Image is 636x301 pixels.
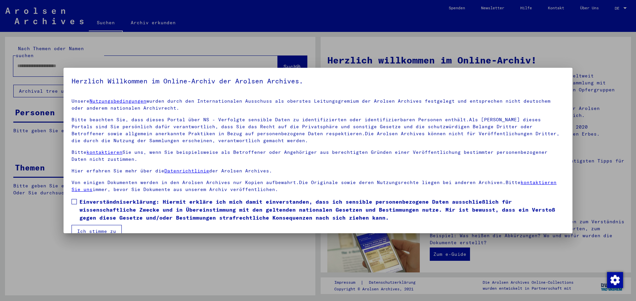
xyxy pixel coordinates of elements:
[79,198,564,222] span: Einverständniserklärung: Hiermit erkläre ich mich damit einverstanden, dass ich sensible personen...
[164,168,209,174] a: Datenrichtlinie
[607,272,623,288] img: Zustimmung ändern
[72,98,564,112] p: Unsere wurden durch den Internationalen Ausschuss als oberstes Leitungsgremium der Arolsen Archiv...
[72,149,564,163] p: Bitte Sie uns, wenn Sie beispielsweise als Betroffener oder Angehöriger aus berechtigten Gründen ...
[72,225,122,238] button: Ich stimme zu
[607,272,623,288] div: Zustimmung ändern
[72,167,564,174] p: Hier erfahren Sie mehr über die der Arolsen Archives.
[72,76,564,86] h5: Herzlich Willkommen im Online-Archiv der Arolsen Archives.
[89,98,146,104] a: Nutzungsbedingungen
[72,116,564,144] p: Bitte beachten Sie, dass dieses Portal über NS - Verfolgte sensible Daten zu identifizierten oder...
[86,149,122,155] a: kontaktieren
[72,179,564,193] p: Von einigen Dokumenten werden in den Arolsen Archives nur Kopien aufbewahrt.Die Originale sowie d...
[72,179,556,192] a: kontaktieren Sie uns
